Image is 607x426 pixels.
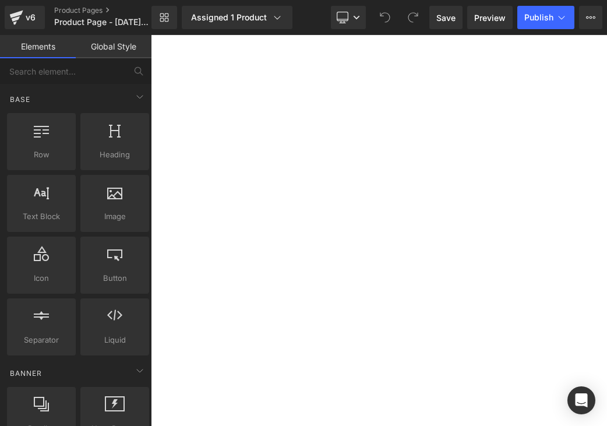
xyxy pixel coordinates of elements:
[54,17,149,27] span: Product Page - [DATE] 23:05:19
[9,94,31,105] span: Base
[373,6,397,29] button: Undo
[76,35,151,58] a: Global Style
[10,149,72,161] span: Row
[10,210,72,223] span: Text Block
[84,272,146,284] span: Button
[401,6,425,29] button: Redo
[579,6,602,29] button: More
[436,12,456,24] span: Save
[524,13,553,22] span: Publish
[517,6,574,29] button: Publish
[567,386,595,414] div: Open Intercom Messenger
[84,149,146,161] span: Heading
[5,6,45,29] a: v6
[10,334,72,346] span: Separator
[10,272,72,284] span: Icon
[474,12,506,24] span: Preview
[467,6,513,29] a: Preview
[23,10,38,25] div: v6
[84,210,146,223] span: Image
[9,368,43,379] span: Banner
[54,6,171,15] a: Product Pages
[191,12,283,23] div: Assigned 1 Product
[84,334,146,346] span: Liquid
[151,6,177,29] a: New Library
